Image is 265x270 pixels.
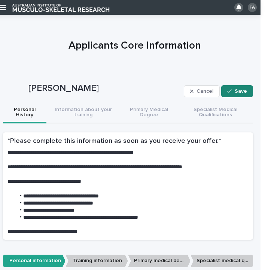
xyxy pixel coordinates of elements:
[28,83,181,94] p: [PERSON_NAME]
[12,3,110,12] img: 1xcjEmqDTcmQhduivVBy
[3,102,46,123] button: Personal History
[46,102,120,123] button: Information about your training
[221,85,253,97] button: Save
[184,85,220,97] button: Cancel
[11,39,259,53] h1: Applicants Core Information
[7,137,249,146] h2: *Please complete this information as soon as you receive your offer.*
[66,255,128,267] p: Training information
[120,102,178,123] button: Primary Medical Degree
[128,255,191,267] p: Primary medical degree
[191,255,253,267] p: Specialist medical qualifications
[235,89,247,94] span: Save
[197,89,213,94] span: Cancel
[248,3,257,12] div: FA
[3,255,66,267] p: Personal information
[178,102,253,123] button: Specialist Medical Qualifications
